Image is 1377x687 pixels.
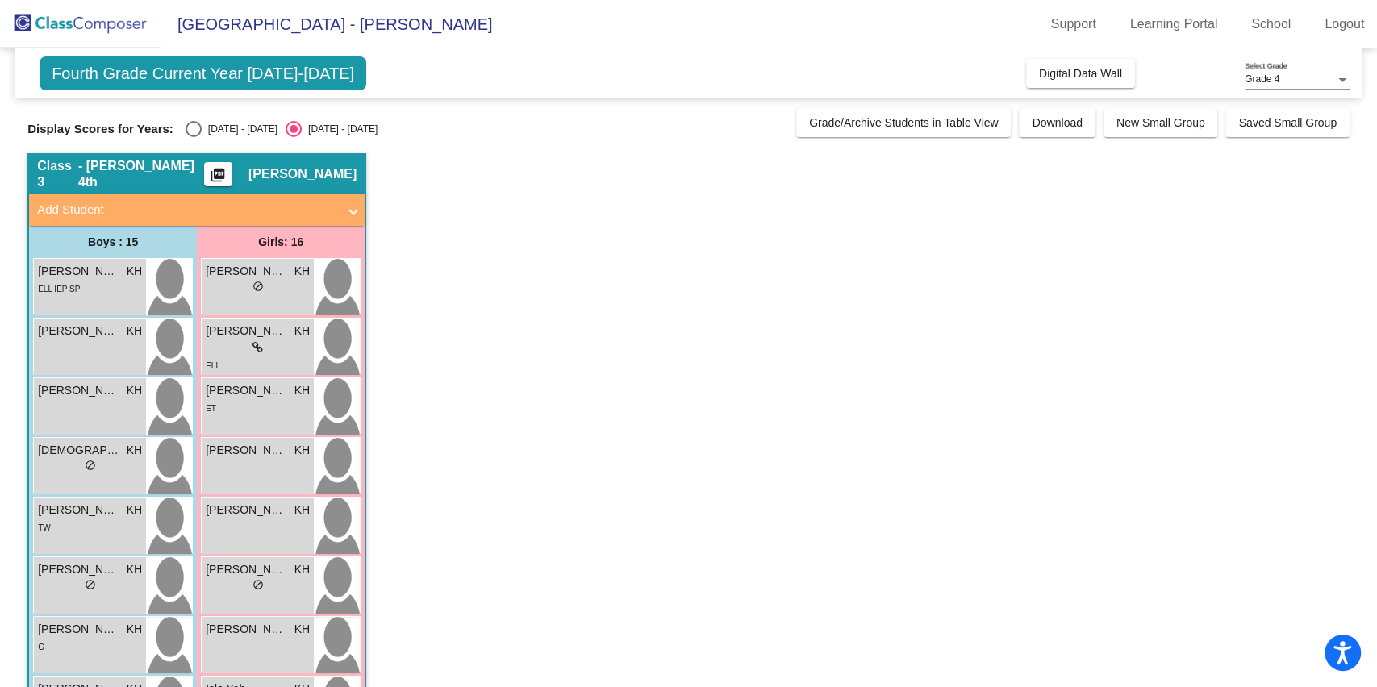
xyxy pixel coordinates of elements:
[294,442,310,459] span: KH
[37,158,78,190] span: Class 3
[202,122,277,136] div: [DATE] - [DATE]
[302,122,378,136] div: [DATE] - [DATE]
[208,167,227,189] mat-icon: picture_as_pdf
[127,382,142,399] span: KH
[29,226,197,258] div: Boys : 15
[161,11,492,37] span: [GEOGRAPHIC_DATA] - [PERSON_NAME]
[78,158,204,190] span: - [PERSON_NAME] 4th
[252,281,264,292] span: do_not_disturb_alt
[38,285,80,294] span: ELL IEP SP
[1245,73,1279,85] span: Grade 4
[1238,116,1336,129] span: Saved Small Group
[40,56,366,90] span: Fourth Grade Current Year [DATE]-[DATE]
[38,502,119,518] span: [PERSON_NAME]
[294,621,310,638] span: KH
[294,561,310,578] span: KH
[1117,11,1231,37] a: Learning Portal
[206,382,286,399] span: [PERSON_NAME]
[809,116,999,129] span: Grade/Archive Students in Table View
[248,166,357,182] span: [PERSON_NAME]
[1116,116,1205,129] span: New Small Group
[1038,11,1109,37] a: Support
[1039,67,1122,80] span: Digital Data Wall
[294,323,310,339] span: KH
[38,523,51,532] span: TW
[85,579,96,590] span: do_not_disturb_alt
[206,502,286,518] span: [PERSON_NAME]
[1104,108,1218,137] button: New Small Group
[1032,116,1082,129] span: Download
[38,561,119,578] span: [PERSON_NAME]
[38,442,119,459] span: [DEMOGRAPHIC_DATA][PERSON_NAME]
[127,323,142,339] span: KH
[29,194,365,226] mat-expansion-panel-header: Add Student
[206,263,286,280] span: [PERSON_NAME]
[206,561,286,578] span: [PERSON_NAME]
[127,263,142,280] span: KH
[204,162,232,186] button: Print Students Details
[127,502,142,518] span: KH
[127,621,142,638] span: KH
[206,621,286,638] span: [PERSON_NAME]
[127,561,142,578] span: KH
[294,382,310,399] span: KH
[186,121,378,137] mat-radio-group: Select an option
[796,108,1012,137] button: Grade/Archive Students in Table View
[1026,59,1135,88] button: Digital Data Wall
[38,323,119,339] span: [PERSON_NAME]
[197,226,365,258] div: Girls: 16
[37,201,337,219] mat-panel-title: Add Student
[38,621,119,638] span: [PERSON_NAME]
[206,361,220,370] span: ELL
[206,442,286,459] span: [PERSON_NAME]
[294,263,310,280] span: KH
[1238,11,1304,37] a: School
[38,643,44,652] span: G
[1019,108,1095,137] button: Download
[206,323,286,339] span: [PERSON_NAME]
[252,579,264,590] span: do_not_disturb_alt
[38,263,119,280] span: [PERSON_NAME]
[206,404,216,413] span: ET
[1312,11,1377,37] a: Logout
[85,460,96,471] span: do_not_disturb_alt
[27,122,173,136] span: Display Scores for Years:
[38,382,119,399] span: [PERSON_NAME]
[127,442,142,459] span: KH
[1225,108,1349,137] button: Saved Small Group
[294,502,310,518] span: KH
